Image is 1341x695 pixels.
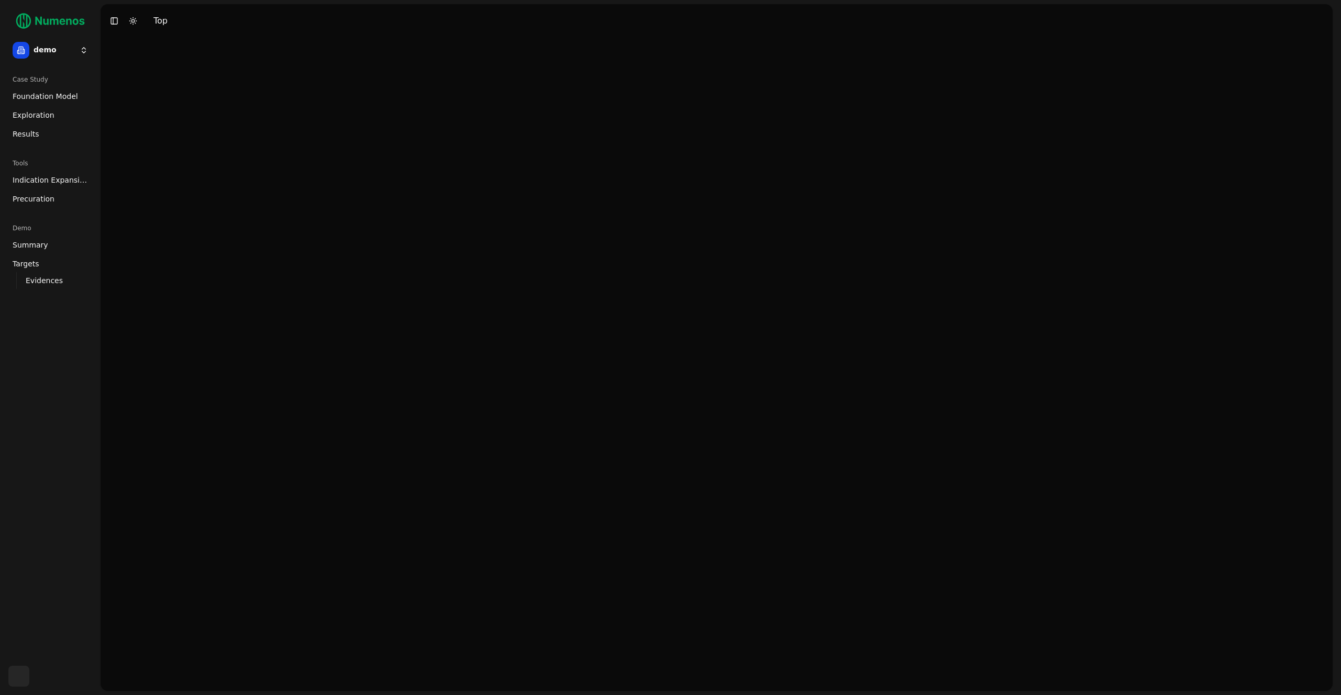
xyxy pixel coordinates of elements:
a: Summary [8,237,92,253]
span: Indication Expansion [13,175,88,185]
a: Indication Expansion [8,172,92,188]
a: Evidences [21,273,80,288]
span: Results [13,129,39,139]
button: demo [8,38,92,63]
span: Summary [13,240,48,250]
a: Targets [8,255,92,272]
span: Evidences [26,275,63,286]
span: demo [34,46,75,55]
div: Tools [8,155,92,172]
a: Precuration [8,190,92,207]
span: Foundation Model [13,91,78,102]
a: Exploration [8,107,92,124]
a: Results [8,126,92,142]
img: Numenos [8,8,92,33]
a: Foundation Model [8,88,92,105]
span: Precuration [13,194,54,204]
span: Exploration [13,110,54,120]
span: Targets [13,259,39,269]
div: Top [153,15,168,27]
div: Demo [8,220,92,237]
div: Case Study [8,71,92,88]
